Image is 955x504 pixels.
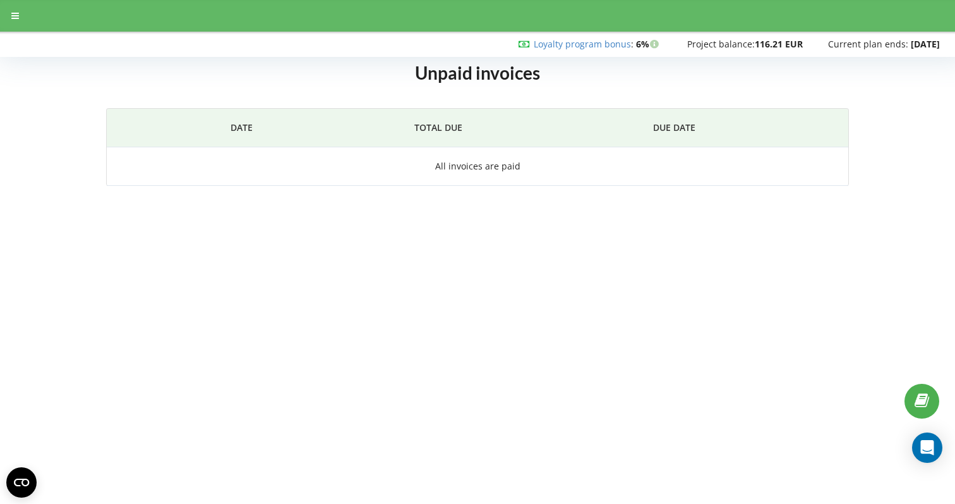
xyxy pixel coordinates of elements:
[911,38,940,50] strong: [DATE]
[636,38,662,50] strong: 6%
[168,109,315,147] th: Date
[534,38,634,50] span: :
[534,38,631,50] a: Loyalty program bonus
[912,433,942,463] div: Open Intercom Messenger
[687,38,755,50] span: Project balance:
[107,147,848,186] td: All invoices are paid
[755,38,803,50] strong: 116.21 EUR
[562,109,787,147] th: DUE DATE
[315,109,562,147] th: TOTAL DUE
[13,61,942,90] h1: Unpaid invoices
[828,38,908,50] span: Current plan ends:
[6,467,37,498] button: Open CMP widget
